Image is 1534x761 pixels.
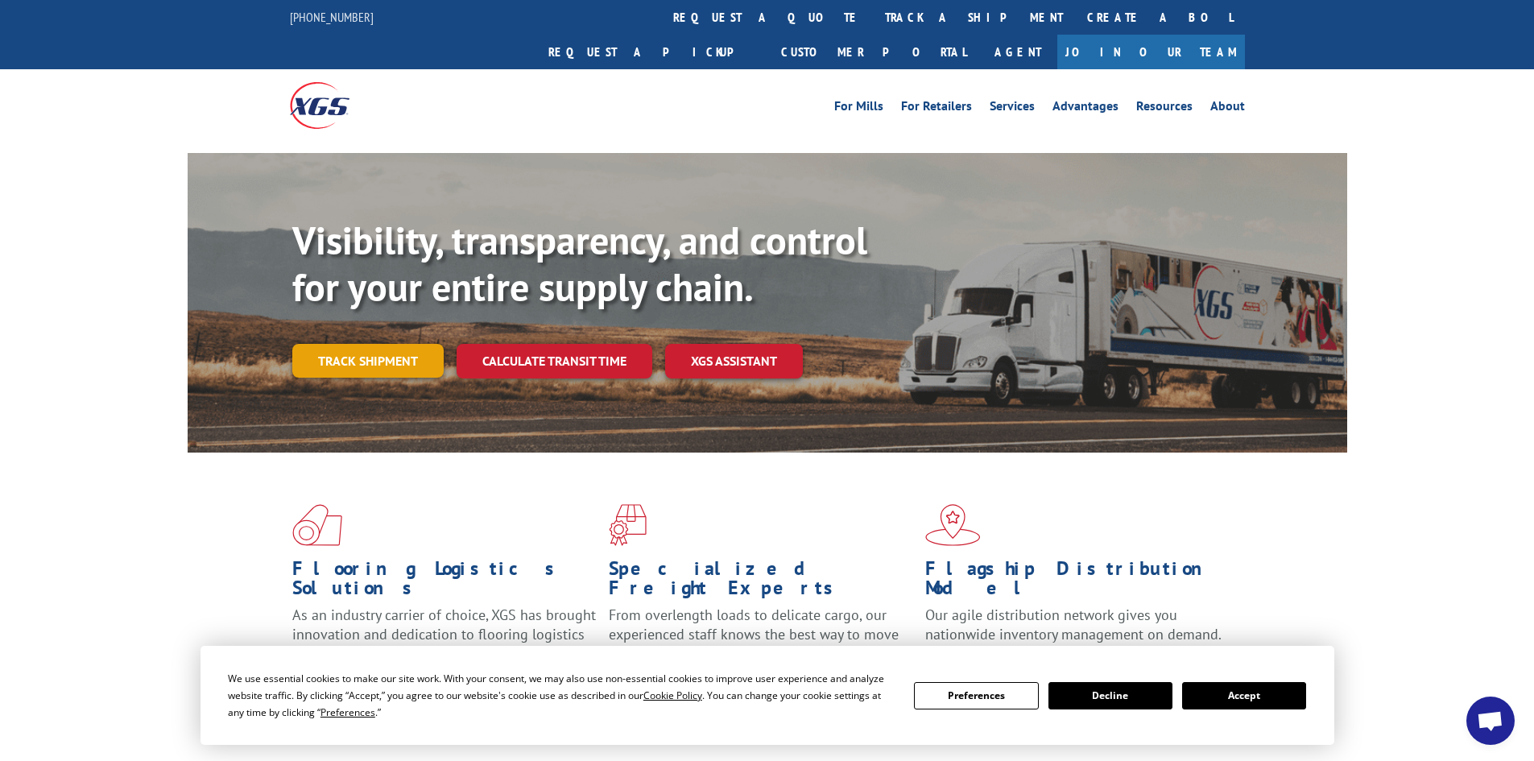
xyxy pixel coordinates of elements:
button: Decline [1048,682,1172,709]
a: Agent [978,35,1057,69]
span: As an industry carrier of choice, XGS has brought innovation and dedication to flooring logistics... [292,606,596,663]
a: For Mills [834,100,883,118]
a: Customer Portal [769,35,978,69]
a: Services [990,100,1035,118]
span: Cookie Policy [643,689,702,702]
a: Track shipment [292,344,444,378]
span: Preferences [320,705,375,719]
h1: Flagship Distribution Model [925,559,1230,606]
a: Request a pickup [536,35,769,69]
img: xgs-icon-flagship-distribution-model-red [925,504,981,546]
p: From overlength loads to delicate cargo, our experienced staff knows the best way to move your fr... [609,606,913,677]
button: Preferences [914,682,1038,709]
h1: Specialized Freight Experts [609,559,913,606]
b: Visibility, transparency, and control for your entire supply chain. [292,215,867,312]
span: Our agile distribution network gives you nationwide inventory management on demand. [925,606,1222,643]
a: Advantages [1052,100,1118,118]
div: We use essential cookies to make our site work. With your consent, we may also use non-essential ... [228,670,895,721]
div: Open chat [1466,697,1515,745]
div: Cookie Consent Prompt [201,646,1334,745]
a: XGS ASSISTANT [665,344,803,378]
a: About [1210,100,1245,118]
a: Join Our Team [1057,35,1245,69]
a: For Retailers [901,100,972,118]
img: xgs-icon-total-supply-chain-intelligence-red [292,504,342,546]
a: [PHONE_NUMBER] [290,9,374,25]
a: Resources [1136,100,1193,118]
h1: Flooring Logistics Solutions [292,559,597,606]
img: xgs-icon-focused-on-flooring-red [609,504,647,546]
button: Accept [1182,682,1306,709]
a: Calculate transit time [457,344,652,378]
